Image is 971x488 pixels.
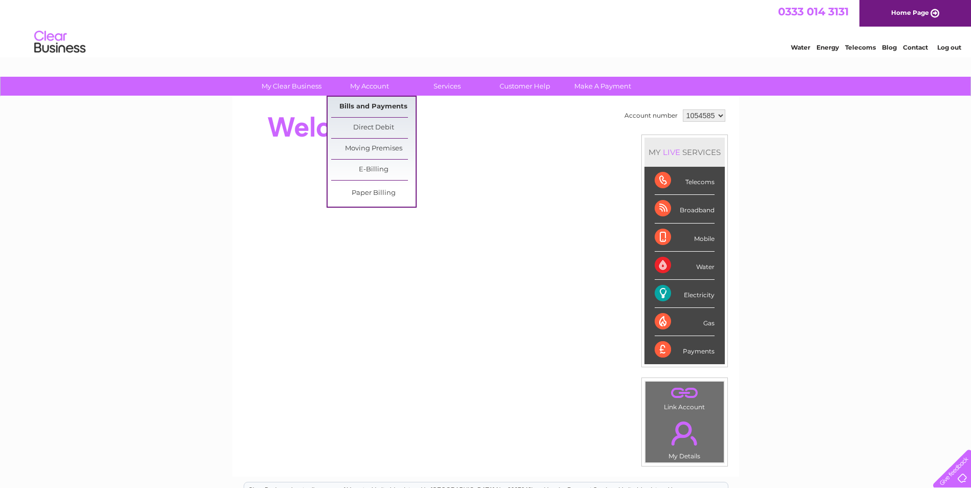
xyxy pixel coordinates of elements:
[645,413,724,463] td: My Details
[331,183,416,204] a: Paper Billing
[655,336,715,364] div: Payments
[882,43,897,51] a: Blog
[645,381,724,413] td: Link Account
[655,167,715,195] div: Telecoms
[655,280,715,308] div: Electricity
[655,224,715,252] div: Mobile
[644,138,725,167] div: MY SERVICES
[249,77,334,96] a: My Clear Business
[648,384,721,402] a: .
[331,160,416,180] a: E-Billing
[560,77,645,96] a: Make A Payment
[661,147,682,157] div: LIVE
[331,118,416,138] a: Direct Debit
[845,43,876,51] a: Telecoms
[903,43,928,51] a: Contact
[648,415,721,451] a: .
[331,97,416,117] a: Bills and Payments
[244,6,728,50] div: Clear Business is a trading name of Verastar Limited (registered in [GEOGRAPHIC_DATA] No. 3667643...
[483,77,567,96] a: Customer Help
[655,308,715,336] div: Gas
[331,139,416,159] a: Moving Premises
[778,5,849,18] a: 0333 014 3131
[937,43,961,51] a: Log out
[405,77,489,96] a: Services
[34,27,86,58] img: logo.png
[791,43,810,51] a: Water
[655,252,715,280] div: Water
[622,107,680,124] td: Account number
[655,195,715,223] div: Broadband
[816,43,839,51] a: Energy
[327,77,412,96] a: My Account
